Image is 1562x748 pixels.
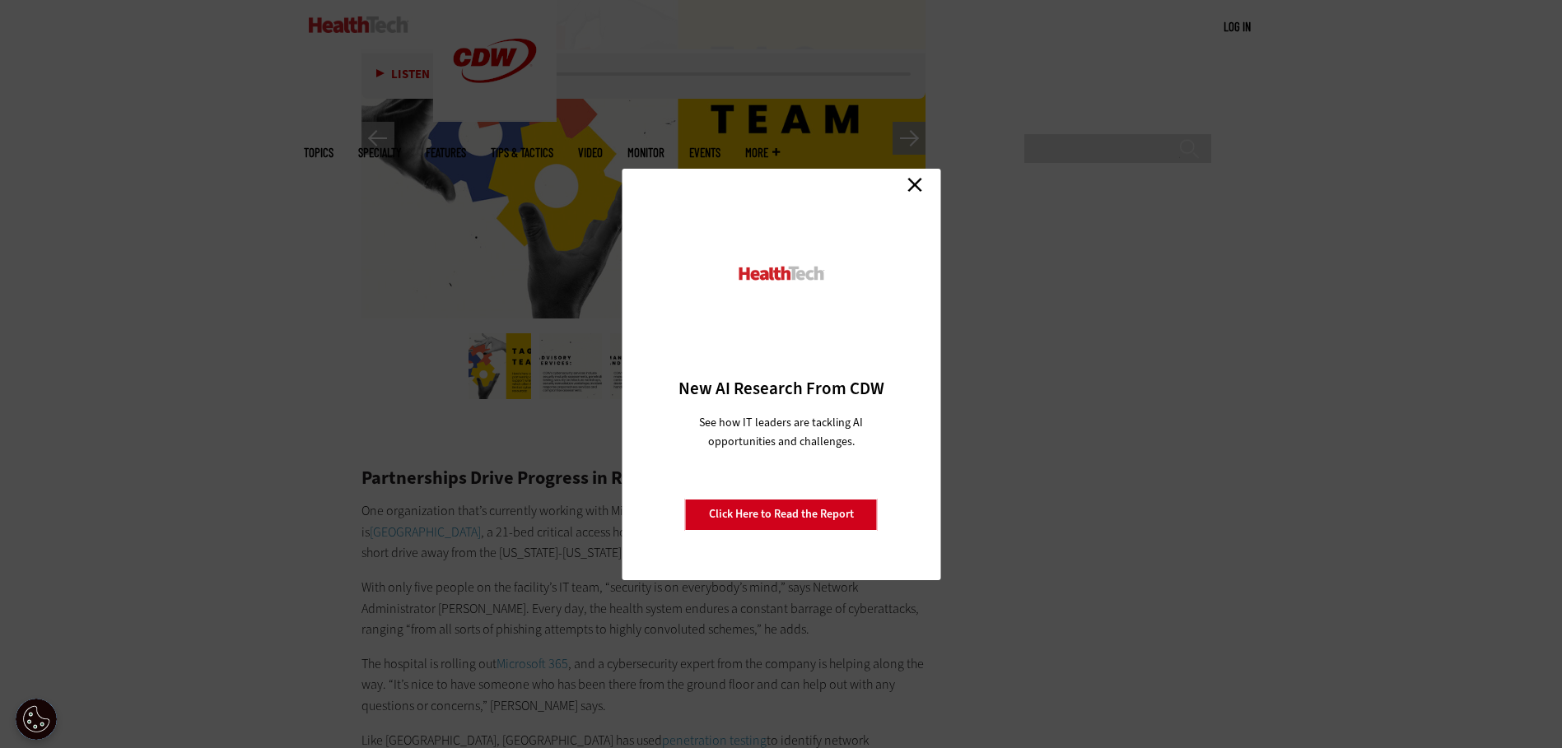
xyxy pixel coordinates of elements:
h3: New AI Research From CDW [650,377,912,400]
img: HealthTech_0.png [736,265,826,282]
button: Open Preferences [16,699,57,740]
a: Click Here to Read the Report [685,499,878,530]
div: Cookie Settings [16,699,57,740]
p: See how IT leaders are tackling AI opportunities and challenges. [679,413,883,451]
a: Close [902,173,927,197]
